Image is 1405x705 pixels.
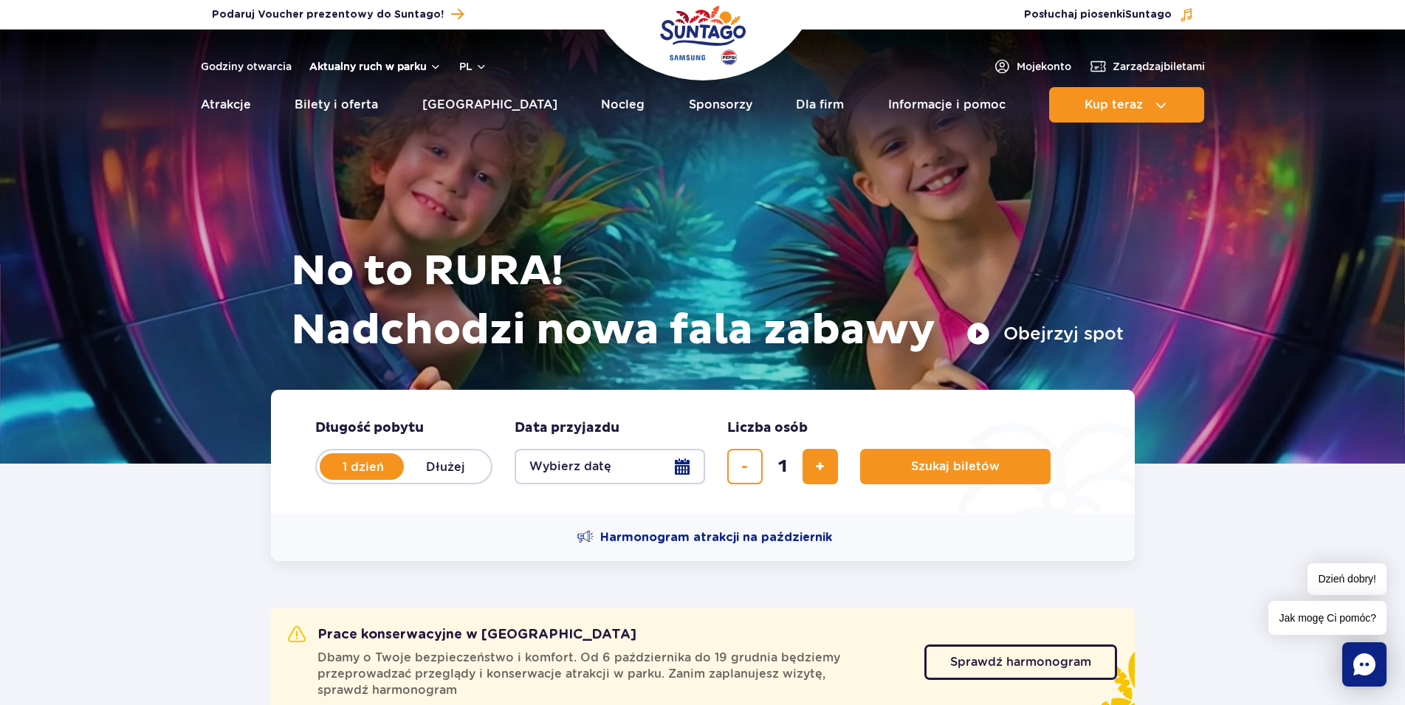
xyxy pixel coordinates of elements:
[601,87,645,123] a: Nocleg
[911,460,1000,473] span: Szukaj biletów
[966,322,1124,345] button: Obejrzyj spot
[271,390,1135,514] form: Planowanie wizyty w Park of Poland
[1085,98,1143,111] span: Kup teraz
[1049,87,1204,123] button: Kup teraz
[727,419,808,437] span: Liczba osób
[689,87,752,123] a: Sponsorzy
[796,87,844,123] a: Dla firm
[291,242,1124,360] h1: No to RURA! Nadchodzi nowa fala zabawy
[924,644,1117,680] a: Sprawdź harmonogram
[765,449,800,484] input: liczba biletów
[600,529,832,546] span: Harmonogram atrakcji na październik
[317,650,907,698] span: Dbamy o Twoje bezpieczeństwo i komfort. Od 6 października do 19 grudnia będziemy przeprowadzać pr...
[315,419,424,437] span: Długość pobytu
[888,87,1006,123] a: Informacje i pomoc
[515,449,705,484] button: Wybierz datę
[1089,58,1205,75] a: Zarządzajbiletami
[288,626,636,644] h2: Prace konserwacyjne w [GEOGRAPHIC_DATA]
[1017,59,1071,74] span: Moje konto
[1308,563,1387,595] span: Dzień dobry!
[727,449,763,484] button: usuń bilet
[404,451,488,482] label: Dłużej
[1113,59,1205,74] span: Zarządzaj biletami
[860,449,1051,484] button: Szukaj biletów
[212,4,464,24] a: Podaruj Voucher prezentowy do Suntago!
[515,419,619,437] span: Data przyjazdu
[1342,642,1387,687] div: Chat
[803,449,838,484] button: dodaj bilet
[993,58,1071,75] a: Mojekonto
[212,7,444,22] span: Podaruj Voucher prezentowy do Suntago!
[309,61,442,72] button: Aktualny ruch w parku
[459,59,487,74] button: pl
[321,451,405,482] label: 1 dzień
[201,59,292,74] a: Godziny otwarcia
[577,529,832,546] a: Harmonogram atrakcji na październik
[201,87,251,123] a: Atrakcje
[422,87,557,123] a: [GEOGRAPHIC_DATA]
[295,87,378,123] a: Bilety i oferta
[1024,7,1172,22] span: Posłuchaj piosenki
[1268,601,1387,635] span: Jak mogę Ci pomóc?
[1024,7,1194,22] button: Posłuchaj piosenkiSuntago
[1125,10,1172,20] span: Suntago
[950,656,1091,668] span: Sprawdź harmonogram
